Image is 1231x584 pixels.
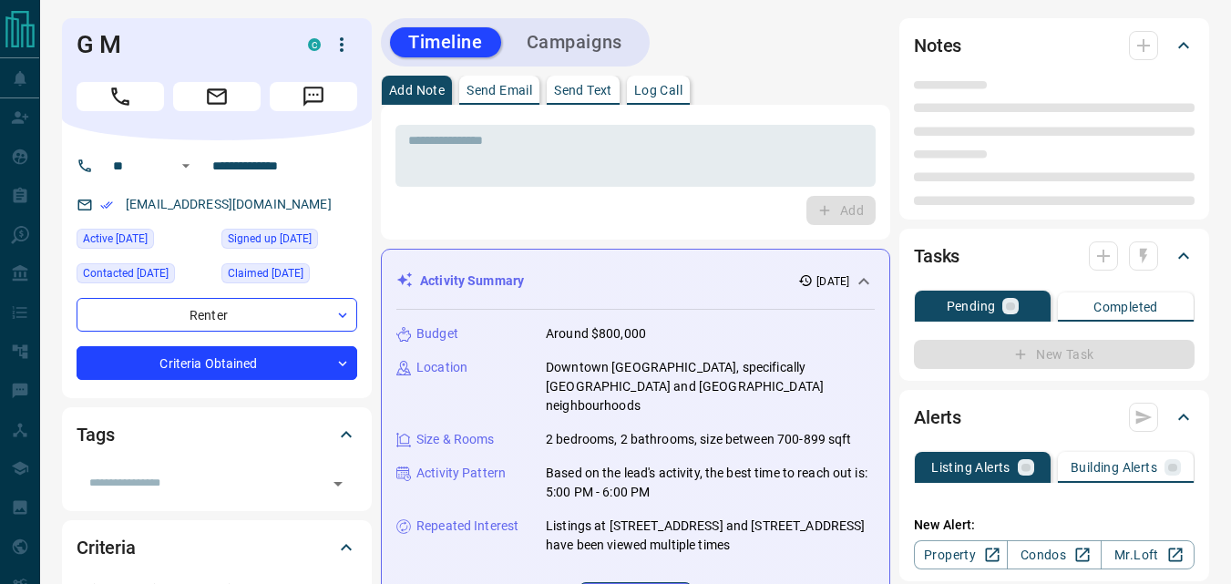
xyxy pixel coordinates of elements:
p: Send Text [554,84,612,97]
p: Around $800,000 [546,324,646,343]
a: Mr.Loft [1101,540,1195,569]
p: Based on the lead's activity, the best time to reach out is: 5:00 PM - 6:00 PM [546,464,875,502]
div: condos.ca [308,38,321,51]
p: Downtown [GEOGRAPHIC_DATA], specifically [GEOGRAPHIC_DATA] and [GEOGRAPHIC_DATA] neighbourhoods [546,358,875,415]
p: Listings at [STREET_ADDRESS] and [STREET_ADDRESS] have been viewed multiple times [546,517,875,555]
span: Contacted [DATE] [83,264,169,282]
p: Building Alerts [1071,461,1157,474]
button: Open [325,471,351,497]
a: Condos [1007,540,1101,569]
span: Signed up [DATE] [228,230,312,248]
h2: Tasks [914,241,959,271]
div: Criteria Obtained [77,346,357,380]
h2: Notes [914,31,961,60]
p: Location [416,358,467,377]
p: Log Call [634,84,682,97]
div: Mon Apr 14 2025 [221,229,357,254]
div: Alerts [914,395,1195,439]
div: Tasks [914,234,1195,278]
div: Activity Summary[DATE] [396,264,875,298]
button: Timeline [390,27,501,57]
p: New Alert: [914,516,1195,535]
h2: Alerts [914,403,961,432]
h1: G M [77,30,281,59]
p: Listing Alerts [931,461,1010,474]
p: Add Note [389,84,445,97]
div: Mon Apr 14 2025 [221,263,357,289]
a: [EMAIL_ADDRESS][DOMAIN_NAME] [126,197,332,211]
p: Completed [1093,301,1158,313]
div: Notes [914,24,1195,67]
p: [DATE] [816,273,849,290]
p: Budget [416,324,458,343]
button: Campaigns [508,27,641,57]
svg: Email Verified [100,199,113,211]
div: Criteria [77,526,357,569]
div: Thu May 01 2025 [77,229,212,254]
p: Pending [947,300,996,312]
div: Tags [77,413,357,456]
p: 2 bedrooms, 2 bathrooms, size between 700-899 sqft [546,430,852,449]
div: Sat Apr 19 2025 [77,263,212,289]
h2: Tags [77,420,114,449]
p: Size & Rooms [416,430,495,449]
button: Open [175,155,197,177]
a: Property [914,540,1008,569]
p: Activity Summary [420,272,524,291]
span: Call [77,82,164,111]
p: Activity Pattern [416,464,506,483]
span: Active [DATE] [83,230,148,248]
span: Claimed [DATE] [228,264,303,282]
h2: Criteria [77,533,136,562]
div: Renter [77,298,357,332]
span: Message [270,82,357,111]
span: Email [173,82,261,111]
p: Repeated Interest [416,517,518,536]
p: Send Email [467,84,532,97]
